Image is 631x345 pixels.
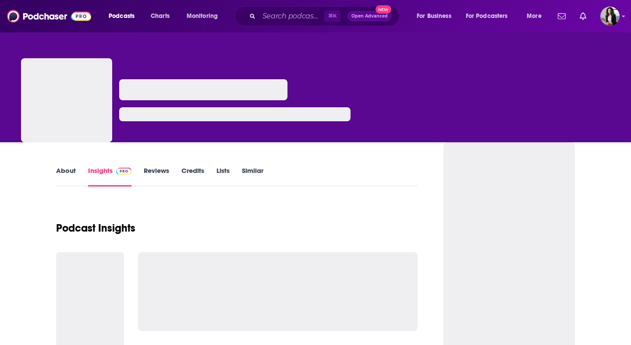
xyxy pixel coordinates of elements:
[116,168,131,175] img: Podchaser Pro
[460,9,521,23] button: open menu
[242,166,263,187] a: Similar
[600,7,620,26] button: Show profile menu
[259,9,324,23] input: Search podcasts, credits, & more...
[376,5,391,14] span: New
[600,7,620,26] span: Logged in as ElizabethCole
[145,9,175,23] a: Charts
[600,7,620,26] img: User Profile
[103,9,146,23] button: open menu
[144,166,169,187] a: Reviews
[181,166,204,187] a: Credits
[7,8,91,25] img: Podchaser - Follow, Share and Rate Podcasts
[109,10,135,22] span: Podcasts
[187,10,218,22] span: Monitoring
[351,14,388,18] span: Open Advanced
[527,10,542,22] span: More
[411,9,462,23] button: open menu
[216,166,230,187] a: Lists
[576,9,590,24] a: Show notifications dropdown
[521,9,553,23] button: open menu
[347,11,392,21] button: Open AdvancedNew
[466,10,508,22] span: For Podcasters
[417,10,451,22] span: For Business
[181,9,229,23] button: open menu
[56,166,76,187] a: About
[243,6,408,26] div: Search podcasts, credits, & more...
[151,10,170,22] span: Charts
[554,9,569,24] a: Show notifications dropdown
[324,11,340,22] span: ⌘ K
[56,222,135,235] h1: Podcast Insights
[88,166,131,187] a: InsightsPodchaser Pro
